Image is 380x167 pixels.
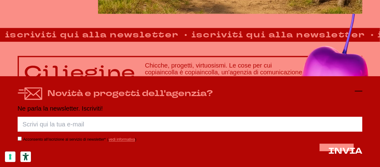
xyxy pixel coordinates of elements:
button: INVIA [328,147,362,156]
label: Acconsento all’iscrizione al servizio di newsletter* [23,137,106,142]
a: vedi informativa [109,137,135,142]
p: Ciliegine [24,63,135,82]
h3: Chicche, progetti, virtuosismi. Le cose per cui copiaincolla è copiaincolla, un'agenzia di comuni... [145,62,356,83]
span: ( ) [107,137,136,142]
input: Scrivi qui la tua e-mail [18,117,362,132]
span: INVIA [328,145,362,157]
button: Strumenti di accessibilità [20,152,31,162]
button: Le tue preferenze relative al consenso per le tecnologie di tracciamento [5,152,15,162]
h4: Novità e progetti dell'agenzia? [47,87,213,100]
p: Ne parla la newsletter. Iscriviti! [18,105,362,112]
strong: iscriviti qui alla newsletter [186,29,370,41]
